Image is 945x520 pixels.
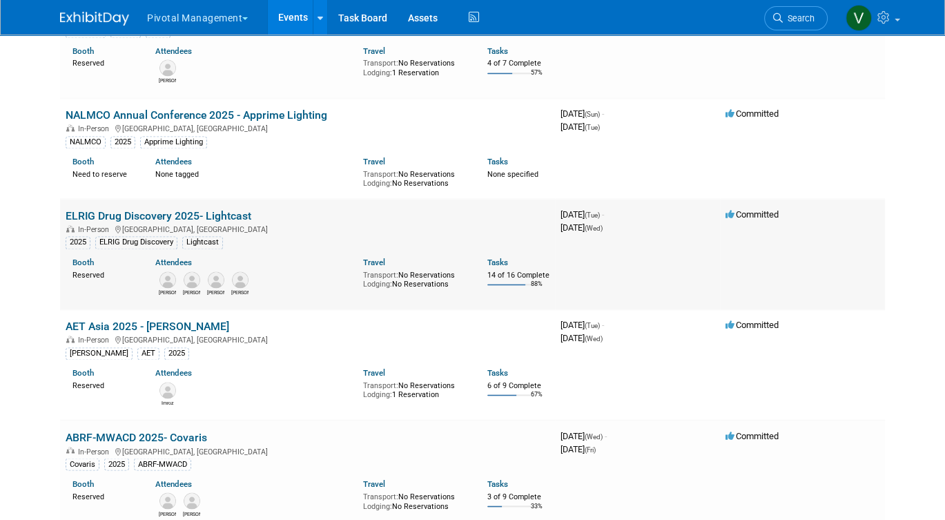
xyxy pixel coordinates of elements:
[155,157,192,166] a: Attendees
[585,224,603,232] span: (Wed)
[363,271,398,280] span: Transport:
[561,108,604,119] span: [DATE]
[66,124,75,131] img: In-Person Event
[725,320,779,330] span: Committed
[72,157,94,166] a: Booth
[783,13,815,23] span: Search
[232,271,249,288] img: Paul Wylie
[66,336,75,343] img: In-Person Event
[155,368,192,378] a: Attendees
[137,347,159,360] div: AET
[487,381,549,391] div: 6 of 9 Complete
[487,368,508,378] a: Tasks
[183,509,200,517] div: Sujash Chatterjee
[66,209,251,222] a: ELRIG Drug Discovery 2025- Lightcast
[363,381,398,390] span: Transport:
[60,12,129,26] img: ExhibitDay
[134,458,191,470] div: ABRF-MWACD
[531,391,543,410] td: 67%
[155,479,192,488] a: Attendees
[487,46,508,56] a: Tasks
[66,225,75,232] img: In-Person Event
[585,322,600,329] span: (Tue)
[531,69,543,88] td: 57%
[159,398,176,407] div: Imroz Ghangas
[363,492,398,501] span: Transport:
[159,288,176,296] div: Carrie Maynard
[207,288,224,296] div: Scott Brouilette
[561,333,603,343] span: [DATE]
[95,236,177,249] div: ELRIG Drug Discovery
[66,447,75,454] img: In-Person Event
[363,68,392,77] span: Lodging:
[487,59,549,68] div: 4 of 7 Complete
[184,271,200,288] img: Simon Margerison
[363,280,392,289] span: Lodging:
[561,222,603,233] span: [DATE]
[487,258,508,267] a: Tasks
[208,271,224,288] img: Scott Brouilette
[72,368,94,378] a: Booth
[66,108,327,122] a: NALMCO Annual Conference 2025 - Apprime Lighting
[66,347,133,360] div: [PERSON_NAME]
[487,479,508,488] a: Tasks
[155,46,192,56] a: Attendees
[561,443,596,454] span: [DATE]
[487,157,508,166] a: Tasks
[585,124,600,131] span: (Tue)
[110,136,135,148] div: 2025
[72,167,135,180] div: Need to reserve
[159,59,176,76] img: Eric Fournier
[78,124,113,133] span: In-Person
[363,368,385,378] a: Travel
[561,430,607,441] span: [DATE]
[72,378,135,391] div: Reserved
[159,382,176,398] img: Imroz Ghangas
[72,489,135,501] div: Reserved
[159,492,176,509] img: Michael Francis
[764,6,828,30] a: Search
[72,268,135,280] div: Reserved
[66,320,229,333] a: AET Asia 2025 - [PERSON_NAME]
[605,430,607,441] span: -
[487,271,549,280] div: 14 of 16 Complete
[66,122,549,133] div: [GEOGRAPHIC_DATA], [GEOGRAPHIC_DATA]
[602,320,604,330] span: -
[561,122,600,132] span: [DATE]
[66,223,549,234] div: [GEOGRAPHIC_DATA], [GEOGRAPHIC_DATA]
[487,492,549,501] div: 3 of 9 Complete
[78,447,113,456] span: In-Person
[363,268,467,289] div: No Reservations No Reservations
[184,492,200,509] img: Sujash Chatterjee
[363,179,392,188] span: Lodging:
[78,225,113,234] span: In-Person
[72,258,94,267] a: Booth
[585,211,600,219] span: (Tue)
[104,458,129,470] div: 2025
[155,258,192,267] a: Attendees
[561,209,604,220] span: [DATE]
[725,209,779,220] span: Committed
[725,430,779,441] span: Committed
[846,5,872,31] img: Valerie Weld
[66,445,549,456] div: [GEOGRAPHIC_DATA], [GEOGRAPHIC_DATA]
[72,46,94,56] a: Booth
[182,236,223,249] div: Lightcast
[66,334,549,345] div: [GEOGRAPHIC_DATA], [GEOGRAPHIC_DATA]
[140,136,207,148] div: Apprime Lighting
[531,280,543,299] td: 88%
[159,271,176,288] img: Carrie Maynard
[487,170,538,179] span: None specified
[585,335,603,343] span: (Wed)
[363,378,467,400] div: No Reservations 1 Reservation
[66,458,99,470] div: Covaris
[159,509,176,517] div: Michael Francis
[66,136,106,148] div: NALMCO
[363,167,467,189] div: No Reservations No Reservations
[585,445,596,453] span: (Fri)
[363,59,398,68] span: Transport:
[363,390,392,399] span: Lodging:
[159,76,176,84] div: Eric Fournier
[363,46,385,56] a: Travel
[725,108,779,119] span: Committed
